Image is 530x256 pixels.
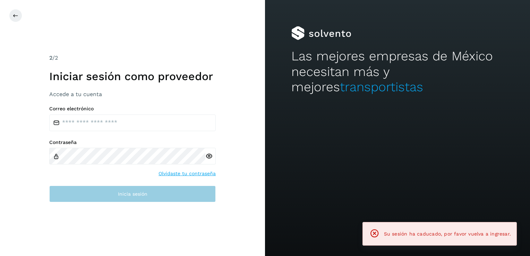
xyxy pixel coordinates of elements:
span: transportistas [340,79,423,94]
label: Correo electrónico [49,106,216,112]
a: Olvidaste tu contraseña [159,170,216,177]
span: Inicia sesión [118,191,147,196]
h2: Las mejores empresas de México necesitan más y mejores [291,49,503,95]
h1: Iniciar sesión como proveedor [49,70,216,83]
label: Contraseña [49,139,216,145]
span: 2 [49,54,52,61]
div: /2 [49,54,216,62]
button: Inicia sesión [49,186,216,202]
h3: Accede a tu cuenta [49,91,216,97]
span: Su sesión ha caducado, por favor vuelva a ingresar. [384,231,511,237]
